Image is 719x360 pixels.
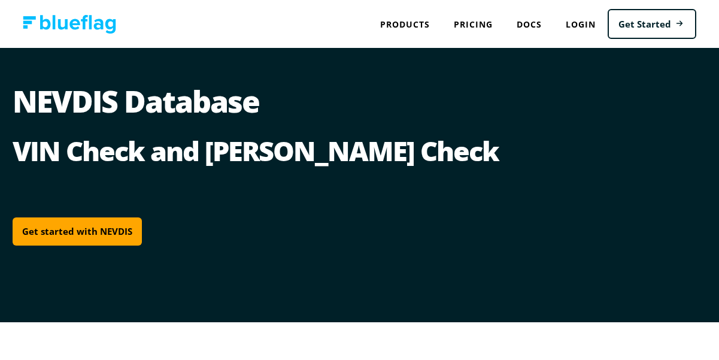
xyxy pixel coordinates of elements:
[505,12,554,37] a: Docs
[13,86,707,134] h1: NEVDIS Database
[608,9,696,40] a: Get Started
[23,15,116,34] img: Blue Flag logo
[13,134,707,167] h2: VIN Check and [PERSON_NAME] Check
[13,217,142,246] a: Get started with NEVDIS
[442,12,505,37] a: Pricing
[554,12,608,37] a: Login to Blue Flag application
[368,12,442,37] div: Products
